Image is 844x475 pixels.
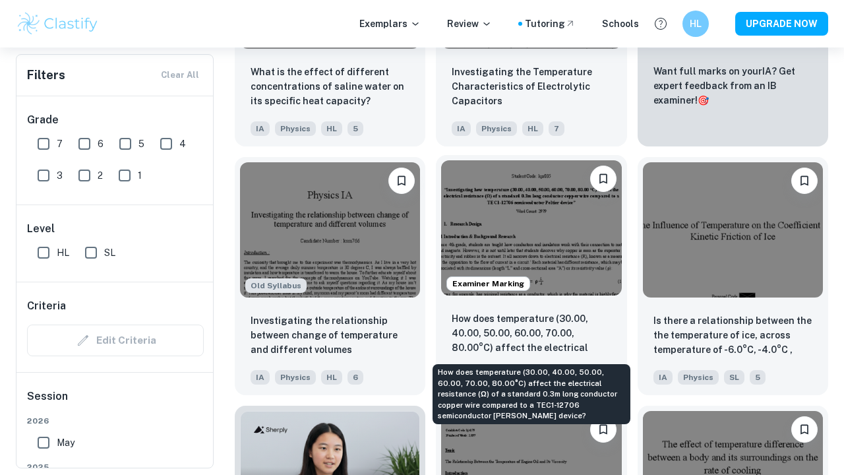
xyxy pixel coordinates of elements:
[441,160,621,296] img: Physics IA example thumbnail: How does temperature (30.00, 40.00, 50
[602,16,639,31] a: Schools
[347,121,363,136] span: 5
[27,325,204,356] div: Criteria filters are unavailable when searching by topic
[643,162,823,298] img: Physics IA example thumbnail: Is there a relationship between the the
[275,370,316,385] span: Physics
[653,370,673,385] span: IA
[359,16,421,31] p: Exemplars
[688,16,704,31] h6: HL
[791,168,818,194] button: Bookmark
[27,66,65,84] h6: Filters
[452,121,471,136] span: IA
[590,416,617,443] button: Bookmark
[57,435,75,450] span: May
[433,364,630,424] div: How does temperature (30.00, 40.00, 50.00, 60.00, 70.00, 80.00°C) affect the electrical resistanc...
[638,157,828,395] a: BookmarkIs there a relationship between the the temperature of ice, across temperature of -6.0°C,...
[16,11,100,37] img: Clastify logo
[698,95,709,106] span: 🎯
[27,415,204,427] span: 2026
[452,311,611,356] p: How does temperature (30.00, 40.00, 50.00, 60.00, 70.00, 80.00°C) affect the electrical resistanc...
[724,370,744,385] span: SL
[27,461,204,473] span: 2025
[138,168,142,183] span: 1
[476,121,517,136] span: Physics
[27,112,204,128] h6: Grade
[653,64,812,108] p: Want full marks on your IA ? Get expert feedback from an IB examiner!
[240,162,420,298] img: Physics IA example thumbnail: Investigating the relationship between c
[447,16,492,31] p: Review
[245,278,307,293] span: Old Syllabus
[251,65,409,108] p: What is the effect of different concentrations of saline water on its specific heat capacity?
[27,221,204,237] h6: Level
[525,16,576,31] a: Tutoring
[98,137,104,151] span: 6
[27,298,66,314] h6: Criteria
[57,245,69,260] span: HL
[275,121,316,136] span: Physics
[791,416,818,443] button: Bookmark
[452,65,611,108] p: Investigating the Temperature Characteristics of Electrolytic Capacitors
[98,168,103,183] span: 2
[321,121,342,136] span: HL
[750,370,766,385] span: 5
[321,370,342,385] span: HL
[590,166,617,192] button: Bookmark
[436,157,626,395] a: Examiner MarkingBookmark How does temperature (30.00, 40.00, 50.00, 60.00, 70.00, 80.00°C) affect...
[549,121,564,136] span: 7
[251,370,270,385] span: IA
[682,11,709,37] button: HL
[735,12,828,36] button: UPGRADE NOW
[179,137,186,151] span: 4
[104,245,115,260] span: SL
[251,121,270,136] span: IA
[235,157,425,395] a: Starting from the May 2025 session, the Physics IA requirements have changed. It's OK to refer to...
[245,278,307,293] div: Starting from the May 2025 session, the Physics IA requirements have changed. It's OK to refer to...
[138,137,144,151] span: 5
[27,389,204,415] h6: Session
[347,370,363,385] span: 6
[653,313,812,358] p: Is there a relationship between the the temperature of ice, across temperature of -6.0°C, -4.0°C ...
[251,313,409,357] p: Investigating the relationship between change of temperature and different volumes
[57,137,63,151] span: 7
[447,278,529,290] span: Examiner Marking
[57,168,63,183] span: 3
[649,13,672,35] button: Help and Feedback
[388,168,415,194] button: Bookmark
[678,370,719,385] span: Physics
[522,121,543,136] span: HL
